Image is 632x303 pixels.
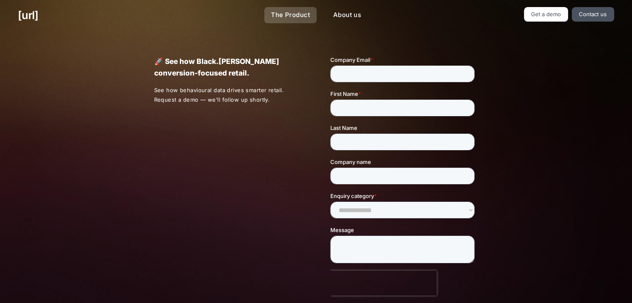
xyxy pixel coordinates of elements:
[524,7,568,22] a: Get a demo
[327,7,368,23] a: About us
[18,7,38,23] a: [URL]
[572,7,614,22] a: Contact us
[154,56,301,79] p: 🚀 See how Black.[PERSON_NAME] conversion-focused retail.
[264,7,317,23] a: The Product
[154,86,302,105] p: See how behavioural data drives smarter retail. Request a demo — we’ll follow up shortly.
